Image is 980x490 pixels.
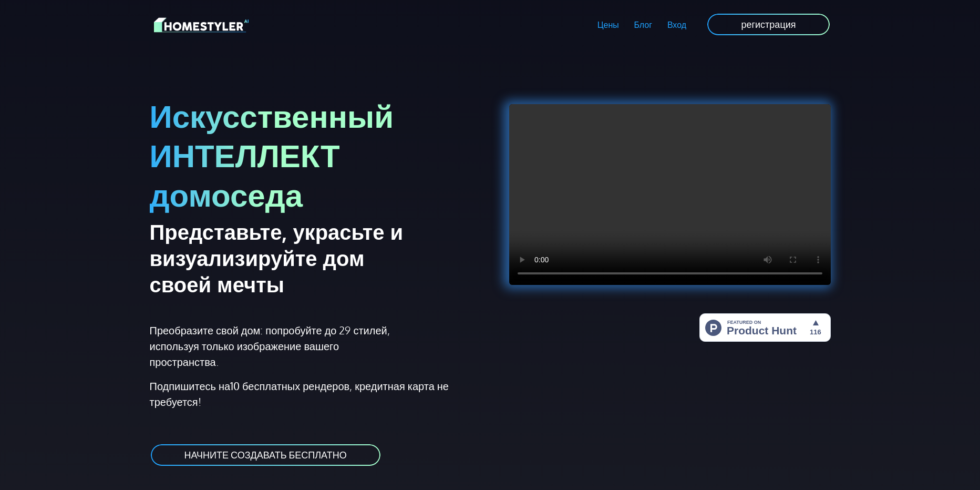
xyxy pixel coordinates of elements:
ya-tr-span: Искусственный ИНТЕЛЛЕКТ домоседа [150,95,394,214]
a: Вход [659,13,694,37]
ya-tr-span: НАЧНИТЕ СОЗДАВАТЬ БЕСПЛАТНО [184,449,347,461]
ya-tr-span: регистрация [741,18,796,30]
ya-tr-span: Вход [667,19,686,30]
a: НАЧНИТЕ СОЗДАВАТЬ БЕСПЛАТНО [150,443,381,467]
ya-tr-span: Цены [597,19,619,30]
ya-tr-span: Блог [634,19,653,30]
img: Логотип HomeStyler AI [154,16,249,34]
ya-tr-span: Представьте, украсьте и визуализируйте дом своей мечты [150,218,404,297]
ya-tr-span: Преобразите свой дом: попробуйте до 29 стилей, используя только изображение вашего пространства. [150,323,390,369]
a: Цены [590,13,626,37]
a: Блог [626,13,659,37]
img: HomeStyler AI — простой дизайн интерьера: дом вашей мечты в один клик | Product Hunt [699,313,831,342]
ya-tr-span: 10 бесплатных рендеров [230,379,349,393]
a: регистрация [706,13,830,36]
ya-tr-span: Подпишитесь на [150,379,231,393]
